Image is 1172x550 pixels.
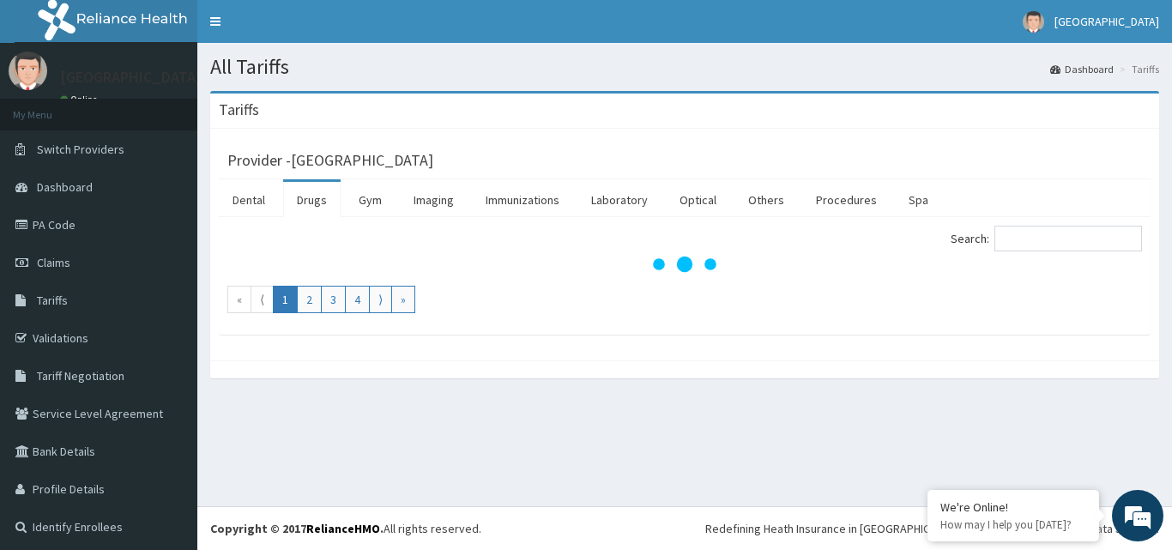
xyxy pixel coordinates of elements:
[391,286,415,313] a: Go to last page
[219,102,259,118] h3: Tariffs
[734,182,798,218] a: Others
[994,226,1142,251] input: Search:
[940,517,1086,532] p: How may I help you today?
[297,286,322,313] a: Go to page number 2
[666,182,730,218] a: Optical
[210,56,1159,78] h1: All Tariffs
[1023,11,1044,33] img: User Image
[705,520,1159,537] div: Redefining Heath Insurance in [GEOGRAPHIC_DATA] using Telemedicine and Data Science!
[60,94,101,106] a: Online
[37,255,70,270] span: Claims
[951,226,1142,251] label: Search:
[197,506,1172,550] footer: All rights reserved.
[1054,14,1159,29] span: [GEOGRAPHIC_DATA]
[345,286,370,313] a: Go to page number 4
[9,51,47,90] img: User Image
[37,179,93,195] span: Dashboard
[60,70,202,85] p: [GEOGRAPHIC_DATA]
[577,182,662,218] a: Laboratory
[227,153,433,168] h3: Provider - [GEOGRAPHIC_DATA]
[251,286,274,313] a: Go to previous page
[321,286,346,313] a: Go to page number 3
[369,286,392,313] a: Go to next page
[940,499,1086,515] div: We're Online!
[306,521,380,536] a: RelianceHMO
[650,230,719,299] svg: audio-loading
[345,182,396,218] a: Gym
[219,182,279,218] a: Dental
[37,368,124,384] span: Tariff Negotiation
[227,286,251,313] a: Go to first page
[472,182,573,218] a: Immunizations
[1115,62,1159,76] li: Tariffs
[1050,62,1114,76] a: Dashboard
[400,182,468,218] a: Imaging
[210,521,384,536] strong: Copyright © 2017 .
[895,182,942,218] a: Spa
[283,182,341,218] a: Drugs
[37,293,68,308] span: Tariffs
[273,286,298,313] a: Go to page number 1
[802,182,891,218] a: Procedures
[37,142,124,157] span: Switch Providers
